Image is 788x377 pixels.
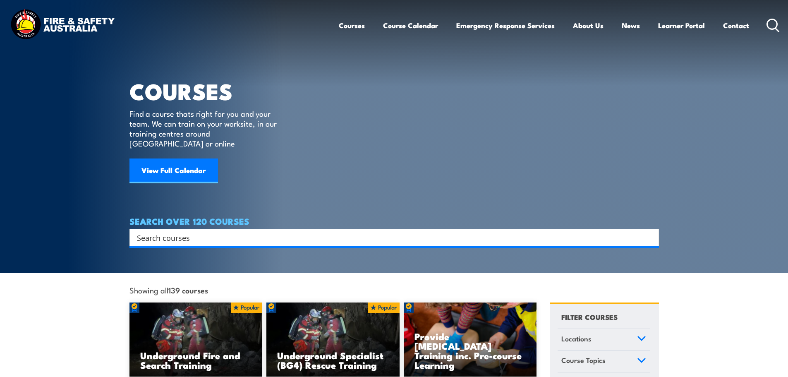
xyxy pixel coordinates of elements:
span: Showing all [129,286,208,294]
span: Locations [561,333,592,344]
a: View Full Calendar [129,158,218,183]
span: Course Topics [561,355,606,366]
img: Underground mine rescue [129,303,263,377]
h3: Provide [MEDICAL_DATA] Training inc. Pre-course Learning [414,331,526,370]
a: News [622,14,640,36]
a: Provide [MEDICAL_DATA] Training inc. Pre-course Learning [404,303,537,377]
h4: SEARCH OVER 120 COURSES [129,216,659,226]
a: Underground Specialist (BG4) Rescue Training [266,303,400,377]
button: Search magnifier button [644,232,656,243]
h1: COURSES [129,81,289,101]
a: About Us [573,14,604,36]
form: Search form [139,232,642,243]
strong: 139 courses [168,284,208,295]
a: Emergency Response Services [456,14,555,36]
a: Courses [339,14,365,36]
a: Course Topics [558,351,650,372]
a: Underground Fire and Search Training [129,303,263,377]
h4: FILTER COURSES [561,311,618,322]
img: Low Voltage Rescue and Provide CPR [404,303,537,377]
a: Learner Portal [658,14,705,36]
a: Contact [723,14,749,36]
input: Search input [137,231,641,244]
h3: Underground Specialist (BG4) Rescue Training [277,351,389,370]
h3: Underground Fire and Search Training [140,351,252,370]
p: Find a course thats right for you and your team. We can train on your worksite, in our training c... [129,108,280,148]
a: Course Calendar [383,14,438,36]
a: Locations [558,329,650,351]
img: Underground mine rescue [266,303,400,377]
